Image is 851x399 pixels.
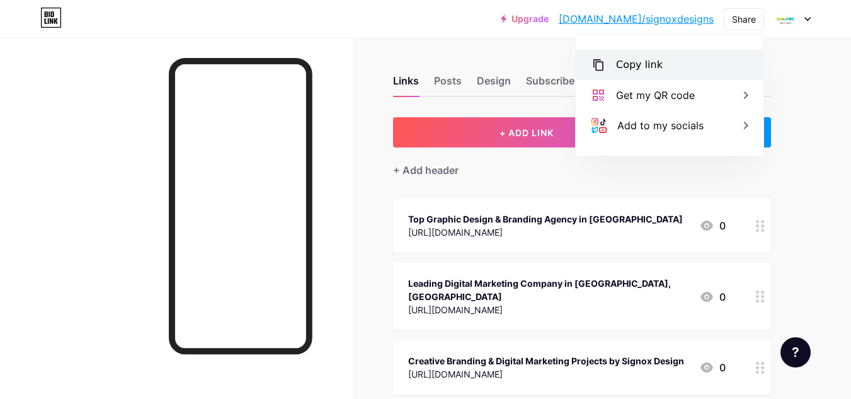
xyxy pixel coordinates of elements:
[477,73,511,96] div: Design
[393,163,459,178] div: + Add header
[616,88,695,103] div: Get my QR code
[617,118,704,133] div: Add to my socials
[526,73,584,96] div: Subscribers
[616,57,663,72] div: Copy link
[408,354,684,367] div: Creative Branding & Digital Marketing Projects by Signox Design
[699,360,726,375] div: 0
[699,289,726,304] div: 0
[699,218,726,233] div: 0
[500,127,554,138] span: + ADD LINK
[393,117,661,147] button: + ADD LINK
[408,303,689,316] div: [URL][DOMAIN_NAME]
[408,367,684,381] div: [URL][DOMAIN_NAME]
[393,73,419,96] div: Links
[501,14,549,24] a: Upgrade
[408,212,683,226] div: Top Graphic Design & Branding Agency in [GEOGRAPHIC_DATA]
[732,13,756,26] div: Share
[774,7,797,31] img: signoxdesigns
[559,11,714,26] a: [DOMAIN_NAME]/signoxdesigns
[408,277,689,303] div: Leading Digital Marketing Company in [GEOGRAPHIC_DATA], [GEOGRAPHIC_DATA]
[408,226,683,239] div: [URL][DOMAIN_NAME]
[434,73,462,96] div: Posts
